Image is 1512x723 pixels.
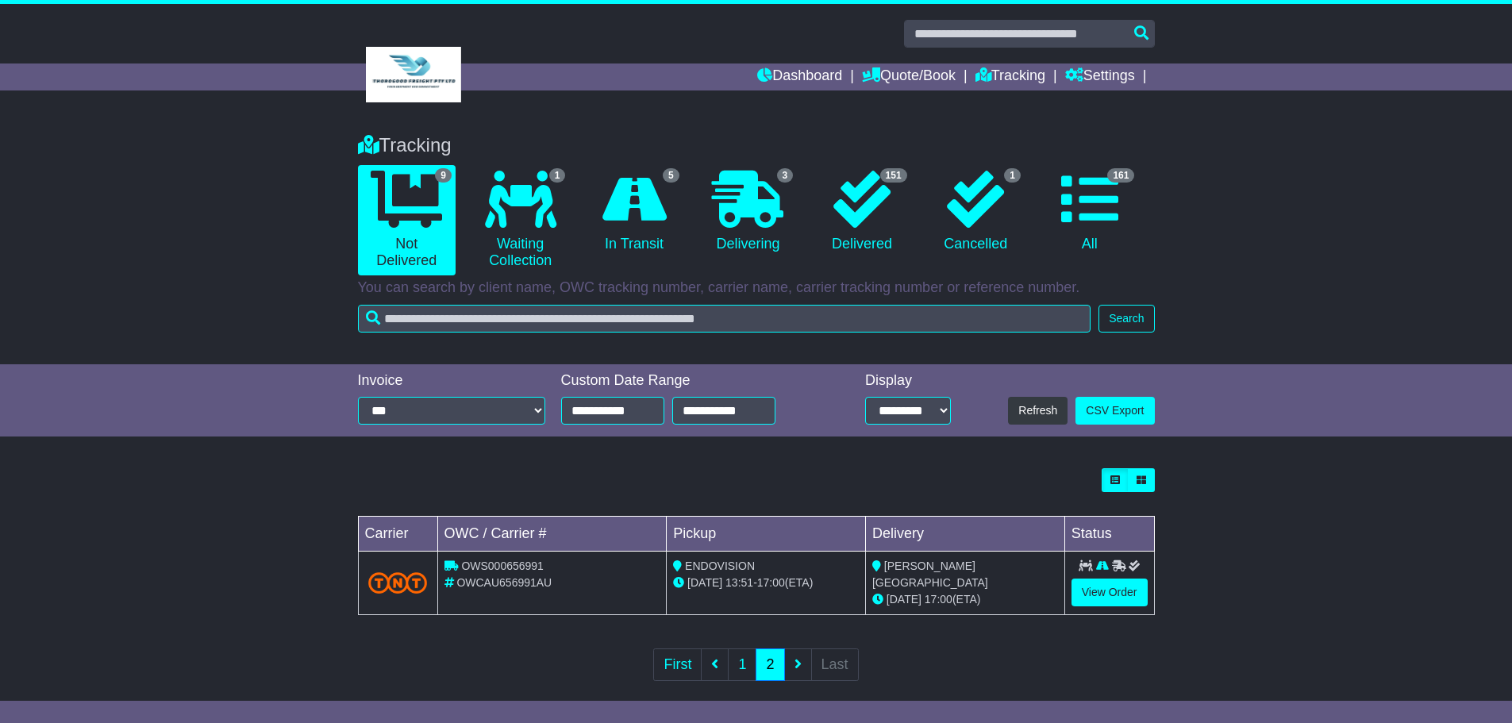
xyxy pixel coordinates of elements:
[756,648,784,681] a: 2
[872,560,988,589] span: [PERSON_NAME][GEOGRAPHIC_DATA]
[663,168,679,183] span: 5
[1065,63,1135,90] a: Settings
[777,168,794,183] span: 3
[865,372,951,390] div: Display
[757,63,842,90] a: Dashboard
[368,572,428,594] img: TNT_Domestic.png
[887,593,921,606] span: [DATE]
[358,517,437,552] td: Carrier
[437,517,667,552] td: OWC / Carrier #
[685,560,755,572] span: ENDOVISION
[585,165,683,259] a: 5 In Transit
[471,165,569,275] a: 1 Waiting Collection
[862,63,956,90] a: Quote/Book
[1008,397,1068,425] button: Refresh
[435,168,452,183] span: 9
[358,372,545,390] div: Invoice
[667,517,866,552] td: Pickup
[728,648,756,681] a: 1
[975,63,1045,90] a: Tracking
[725,576,753,589] span: 13:51
[1064,517,1154,552] td: Status
[1071,579,1148,606] a: View Order
[813,165,910,259] a: 151 Delivered
[1041,165,1138,259] a: 161 All
[687,576,722,589] span: [DATE]
[1098,305,1154,333] button: Search
[880,168,907,183] span: 151
[1004,168,1021,183] span: 1
[673,575,859,591] div: - (ETA)
[549,168,566,183] span: 1
[653,648,702,681] a: First
[456,576,552,589] span: OWCAU656991AU
[757,576,785,589] span: 17:00
[561,372,816,390] div: Custom Date Range
[1107,168,1134,183] span: 161
[358,165,456,275] a: 9 Not Delivered
[872,591,1058,608] div: (ETA)
[350,134,1163,157] div: Tracking
[927,165,1025,259] a: 1 Cancelled
[1075,397,1154,425] a: CSV Export
[358,279,1155,297] p: You can search by client name, OWC tracking number, carrier name, carrier tracking number or refe...
[461,560,544,572] span: OWS000656991
[865,517,1064,552] td: Delivery
[925,593,952,606] span: 17:00
[699,165,797,259] a: 3 Delivering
